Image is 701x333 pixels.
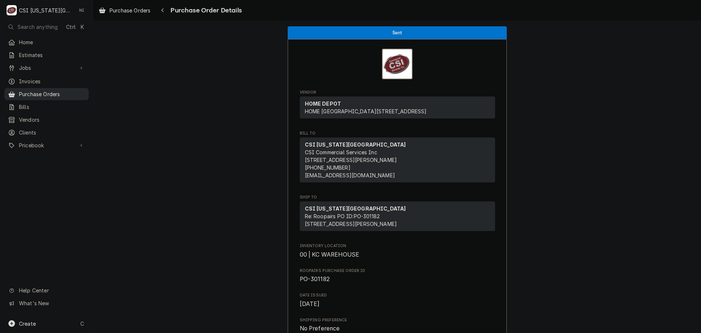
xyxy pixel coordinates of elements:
[4,49,89,61] a: Estimates
[19,299,84,307] span: What's New
[300,130,495,136] span: Bill To
[157,4,168,16] button: Navigate back
[305,213,380,219] span: Re: Roopairs PO ID: PO-301182
[300,317,495,333] div: Shipping Preference
[4,36,89,48] a: Home
[300,137,495,182] div: Bill To
[300,97,495,118] div: Vendor
[19,103,85,111] span: Bills
[300,292,495,298] span: Date Issued
[300,300,320,307] span: [DATE]
[288,26,507,39] div: Status
[300,268,495,274] span: Roopairs Purchase Order ID
[110,7,150,14] span: Purchase Orders
[77,5,87,15] div: Nate Ingram's Avatar
[300,90,495,95] span: Vendor
[19,51,85,59] span: Estimates
[4,284,89,296] a: Go to Help Center
[300,201,495,231] div: Ship To
[300,243,495,259] div: Inventory Location
[4,62,89,74] a: Go to Jobs
[19,141,74,149] span: Pricebook
[305,164,350,171] a: [PHONE_NUMBER]
[300,300,495,309] span: Date Issued
[300,137,495,185] div: Bill To
[19,77,85,85] span: Invoices
[305,108,427,114] span: HOME [GEOGRAPHIC_DATA][STREET_ADDRESS]
[19,7,73,14] div: CSI [US_STATE][GEOGRAPHIC_DATA]
[19,287,84,294] span: Help Center
[77,5,87,15] div: NI
[300,243,495,249] span: Inventory Location
[300,292,495,308] div: Date Issued
[300,276,330,283] span: PO-301182
[300,275,495,284] span: Roopairs Purchase Order ID
[4,75,89,87] a: Invoices
[300,268,495,284] div: Roopairs Purchase Order ID
[80,320,84,328] span: C
[382,49,413,79] img: Logo
[19,38,85,46] span: Home
[4,114,89,126] a: Vendors
[300,317,495,323] span: Shipping Preference
[300,97,495,121] div: Vendor
[7,5,17,15] div: CSI Kansas City's Avatar
[300,194,495,234] div: Purchase Order Ship To
[305,221,397,227] span: [STREET_ADDRESS][PERSON_NAME]
[18,23,58,31] span: Search anything
[19,129,85,136] span: Clients
[305,149,397,163] span: CSI Commercial Services Inc [STREET_ADDRESS][PERSON_NAME]
[300,130,495,186] div: Purchase Order Bill To
[300,90,495,122] div: Purchase Order Vendor
[81,23,84,31] span: K
[305,205,406,212] strong: CSI [US_STATE][GEOGRAPHIC_DATA]
[305,101,341,107] strong: HOME DEPOT
[4,297,89,309] a: Go to What's New
[168,5,242,15] span: Purchase Order Details
[19,321,36,327] span: Create
[300,201,495,234] div: Ship To
[66,23,76,31] span: Ctrl
[96,4,153,16] a: Purchase Orders
[300,194,495,200] span: Ship To
[4,88,89,100] a: Purchase Orders
[300,250,495,259] span: Inventory Location
[19,116,85,124] span: Vendors
[4,101,89,113] a: Bills
[4,20,89,33] button: Search anythingCtrlK
[305,141,406,148] strong: CSI [US_STATE][GEOGRAPHIC_DATA]
[300,325,340,332] span: No Preference
[19,64,74,72] span: Jobs
[305,172,395,178] a: [EMAIL_ADDRESS][DOMAIN_NAME]
[392,30,402,35] span: Sent
[4,139,89,151] a: Go to Pricebook
[300,251,360,258] span: 00 | KC WAREHOUSE
[19,90,85,98] span: Purchase Orders
[4,126,89,139] a: Clients
[7,5,17,15] div: C
[300,324,495,333] span: Shipping Preference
